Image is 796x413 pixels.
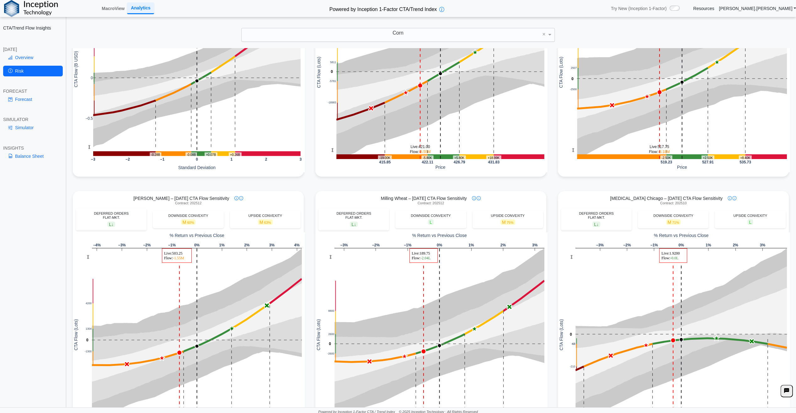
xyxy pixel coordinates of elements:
[732,196,736,200] img: plus-icon.svg
[3,66,63,76] a: Risk
[127,3,154,14] a: Analytics
[3,122,63,133] a: Simulator
[3,52,63,63] a: Overview
[641,214,705,218] div: DOWNSIDE CONVEXITY
[3,88,63,94] div: FORECAST
[3,25,63,31] h2: CTA/Trend Flow Insights
[542,31,546,37] span: ×
[728,196,732,200] img: info-icon.svg
[175,201,201,205] span: Contract: 202512
[477,196,481,200] img: plus-icon.svg
[181,219,196,225] span: M
[672,221,679,224] span: 71%
[3,145,63,151] div: INSIGHTS
[107,222,115,227] span: L
[476,214,540,218] div: UPSIDE CONVEXITY
[133,195,229,201] span: [PERSON_NAME] – [DATE] CTA Flow Sensitivity
[393,30,403,36] span: Corn
[381,195,467,201] span: Milling Wheat – [DATE] CTA Flow Sensitivity
[472,196,476,200] img: info-icon.svg
[354,222,356,227] span: ↓
[610,195,722,201] span: [MEDICAL_DATA] Chicago – [DATE] CTA Flow Sensitivity
[592,222,600,227] span: L
[666,219,681,225] span: M
[3,94,63,105] a: Forecast
[239,196,243,200] img: plus-icon.svg
[564,212,628,220] div: DEFERRED ORDERS FLAT-MKT.
[3,117,63,122] div: SIMULATOR
[156,214,220,218] div: DOWNSIDE CONVEXITY
[264,221,271,224] span: 63%
[3,151,63,162] a: Balance Sheet
[500,219,515,225] span: M
[234,196,238,200] img: info-icon.svg
[428,219,434,225] span: L
[322,212,386,220] div: DEFERRED ORDERS FLAT-MKT.
[111,222,114,227] span: ↓
[99,3,127,14] a: MacroView
[418,201,444,205] span: Contract: 202512
[507,221,514,224] span: 75%
[611,6,667,11] span: Try New (Inception 1-Factor)
[660,201,686,205] span: Contract: 202510
[596,222,599,227] span: ↓
[541,28,547,41] span: Clear value
[3,47,63,52] div: [DATE]
[693,6,714,11] a: Resources
[747,219,753,225] span: L
[233,214,297,218] div: UPSIDE CONVEXITY
[719,6,796,11] a: [PERSON_NAME].[PERSON_NAME]
[327,4,439,13] h2: Powered by Inception 1-Factor CTA/Trend Index
[187,221,194,224] span: 60%
[79,212,143,220] div: DEFERRED ORDERS FLAT-MKT.
[398,214,463,218] div: DOWNSIDE CONVEXITY
[718,214,782,218] div: UPSIDE CONVEXITY
[258,219,273,225] span: M
[350,222,358,227] span: L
